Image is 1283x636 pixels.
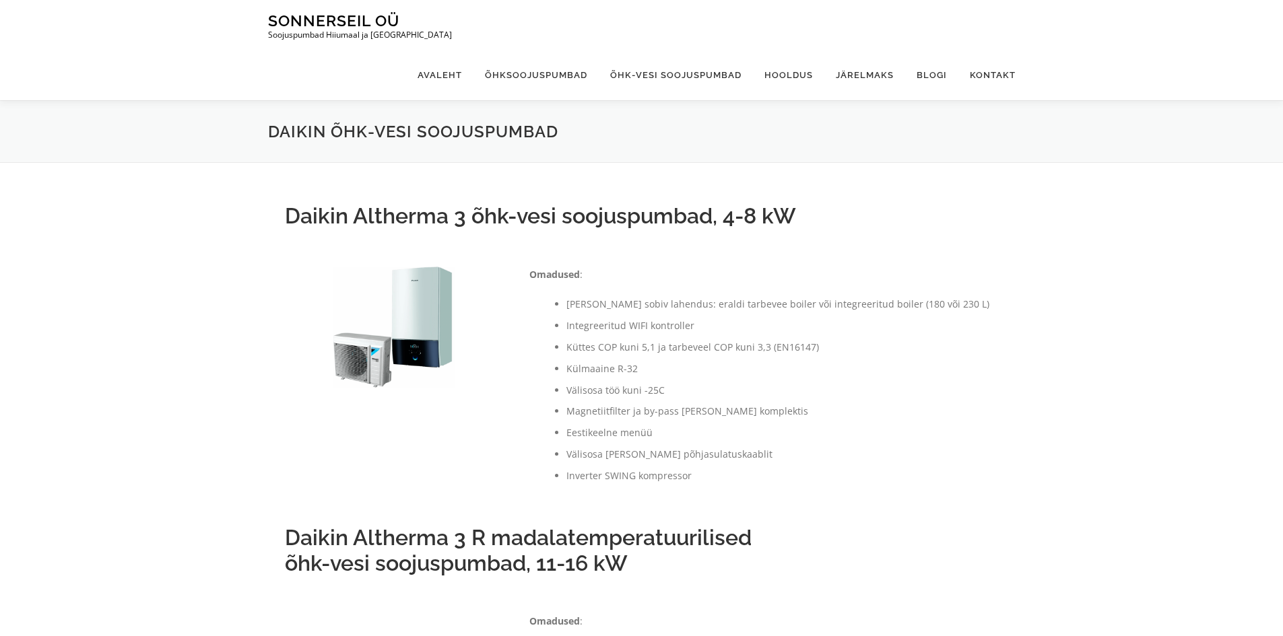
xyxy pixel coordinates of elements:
[566,361,991,377] li: Külmaaine R-32
[268,11,399,30] a: Sonnerseil OÜ
[529,613,991,629] p: :
[529,614,580,627] strong: Omadused
[566,339,991,355] li: Küttes COP kuni 5,1 ja tarbeveel COP kuni 3,3 (EN16147)
[566,318,991,334] li: Integreeritud WIFI kontroller
[285,203,999,229] h2: Daikin Altherma 3 õhk-vesi soojuspumbad, 4-8 kW
[268,30,452,40] p: Soojuspumbad Hiiumaal ja [GEOGRAPHIC_DATA]
[473,50,599,100] a: Õhksoojuspumbad
[566,468,991,484] li: Inverter SWING kompressor
[529,268,580,281] strong: Omadused
[566,425,991,441] li: Eestikeelne menüü
[753,50,824,100] a: Hooldus
[566,296,991,312] li: [PERSON_NAME] sobiv lahendus: eraldi tarbevee boiler või integreeritud boiler (180 või 230 L)
[905,50,958,100] a: Blogi
[406,50,473,100] a: Avaleht
[824,50,905,100] a: Järelmaks
[599,50,753,100] a: Õhk-vesi soojuspumbad
[566,382,991,398] li: Välisosa töö kuni -25C
[285,525,999,577] h2: Daikin Altherma 3 R madalatemperatuurilised õhk-vesi soojuspumbad, 11-16 kW
[958,50,1016,100] a: Kontakt
[566,446,991,462] li: Välisosa [PERSON_NAME] põhjasulatuskaablit
[285,267,502,389] img: daikin-erga08dv-ehbx08d9w-800x800
[268,121,1016,142] h1: Daikin õhk-vesi soojuspumbad
[529,267,991,283] p: :
[566,403,991,419] li: Magnetiitfilter ja by-pass [PERSON_NAME] komplektis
